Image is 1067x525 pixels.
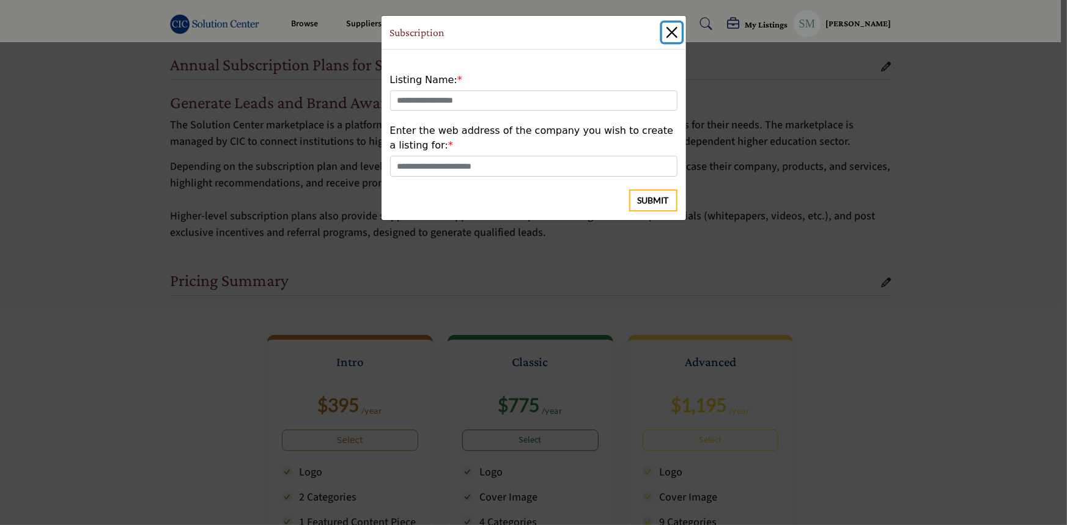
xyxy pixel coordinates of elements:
label: Enter the web address of the company you wish to create a listing for: [390,123,677,153]
button: Submit [629,189,677,211]
button: Close [662,23,682,42]
span: Submit [638,194,669,207]
h1: Subscription [390,24,445,40]
label: Listing Name: [390,73,462,87]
